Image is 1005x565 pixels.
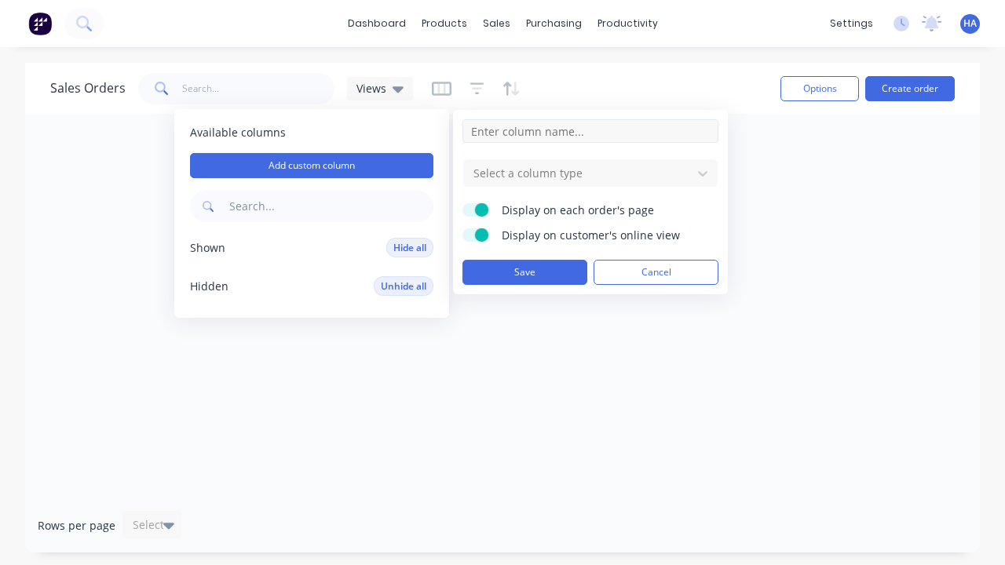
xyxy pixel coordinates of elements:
img: Factory [28,12,52,35]
button: Options [780,76,859,101]
input: Search... [226,191,433,222]
span: Display on customer's online view [502,228,698,243]
div: settings [822,12,881,35]
button: Create order [865,76,955,101]
button: Cancel [594,260,718,285]
input: Enter column name... [462,119,718,143]
span: HA [963,16,977,31]
a: dashboard [340,12,414,35]
button: Hide all [386,238,433,257]
span: Rows per page [38,518,115,534]
div: sales [475,12,518,35]
div: Select... [133,517,174,533]
span: Hidden [190,279,228,294]
span: Display on each order's page [502,202,698,218]
div: products [414,12,475,35]
div: purchasing [518,12,590,35]
span: Available columns [190,125,433,140]
button: Unhide all [374,276,433,296]
h1: Sales Orders [50,81,126,96]
div: productivity [590,12,666,35]
span: Views [356,80,386,97]
input: Search... [182,73,335,104]
button: Save [462,260,587,285]
button: Add custom column [190,153,433,178]
span: Shown [190,240,225,256]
